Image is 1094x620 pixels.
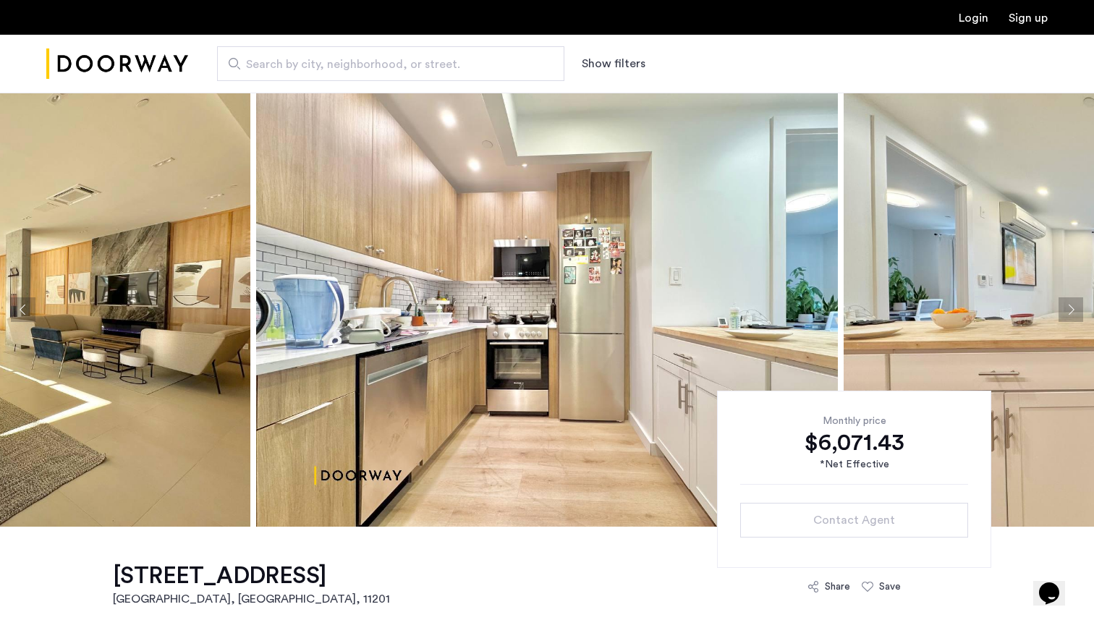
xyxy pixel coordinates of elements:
button: Previous apartment [11,297,35,322]
div: *Net Effective [740,457,968,472]
button: Next apartment [1059,297,1083,322]
a: [STREET_ADDRESS][GEOGRAPHIC_DATA], [GEOGRAPHIC_DATA], 11201 [113,561,390,608]
button: button [740,503,968,538]
a: Login [959,12,988,24]
span: Contact Agent [813,511,895,529]
iframe: chat widget [1033,562,1080,606]
div: Share [825,579,850,594]
div: Save [879,579,901,594]
h2: [GEOGRAPHIC_DATA], [GEOGRAPHIC_DATA] , 11201 [113,590,390,608]
img: logo [46,37,188,91]
div: $6,071.43 [740,428,968,457]
div: Monthly price [740,414,968,428]
img: apartment [256,93,838,527]
a: Cazamio Logo [46,37,188,91]
input: Apartment Search [217,46,564,81]
h1: [STREET_ADDRESS] [113,561,390,590]
a: Registration [1009,12,1048,24]
span: Search by city, neighborhood, or street. [246,56,524,73]
button: Show or hide filters [582,55,645,72]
